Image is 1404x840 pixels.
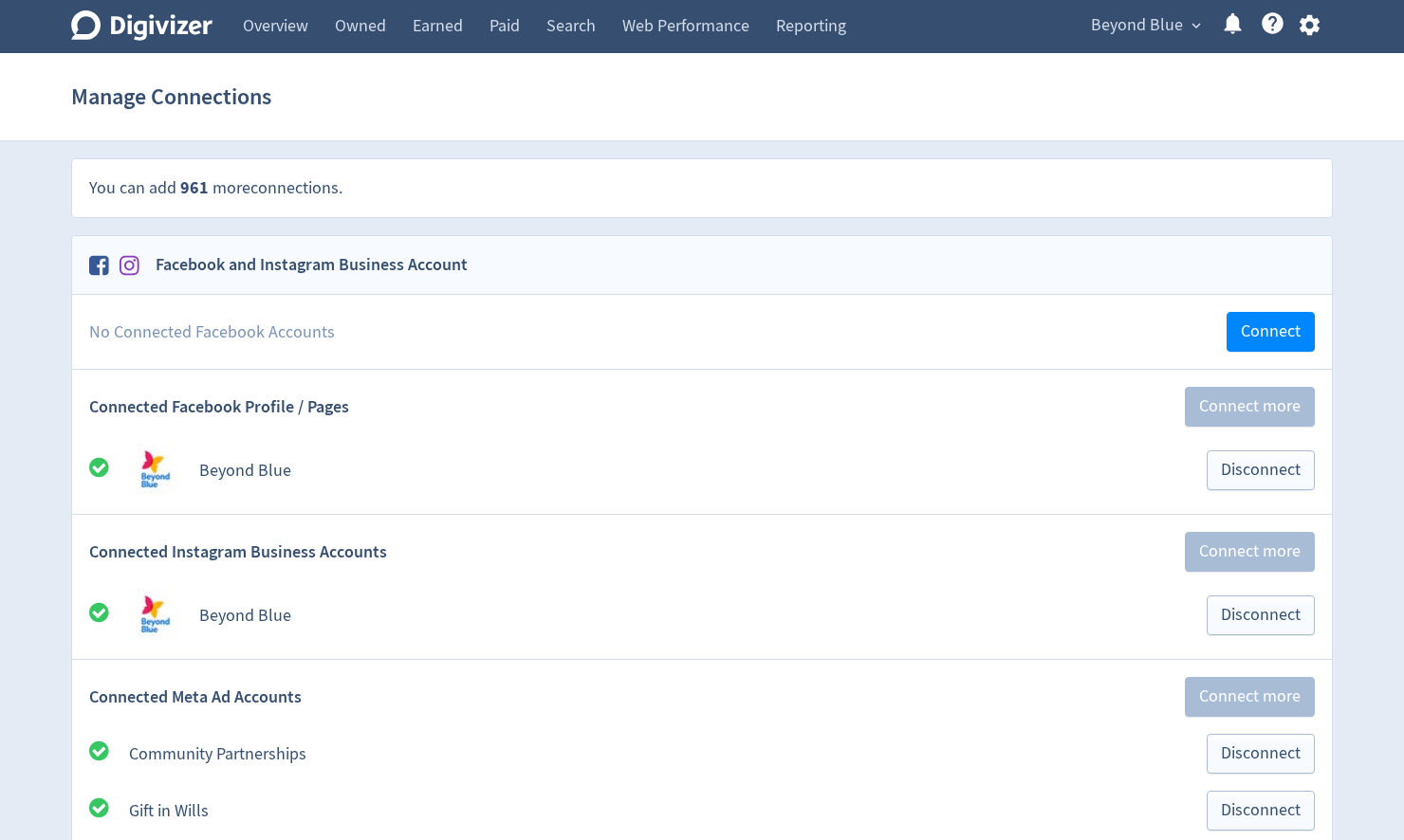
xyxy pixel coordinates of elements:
[1207,734,1315,774] button: Disconnect
[89,177,342,199] span: You can add more connections .
[199,460,291,482] a: Beyond Blue
[1207,595,1315,635] button: Disconnect
[1185,677,1315,717] button: Connect more
[89,456,129,485] div: All good
[89,320,335,344] span: No Connected Facebook Accounts
[1199,543,1301,560] span: Connect more
[1199,688,1301,705] span: Connect more
[71,66,271,127] h1: Manage Connections
[1188,17,1205,34] span: expand_more
[89,796,129,826] div: All good
[1084,10,1206,41] button: Beyond Blue
[129,800,209,822] a: Gift in Wills
[129,743,306,765] a: Community Partnerships
[89,540,387,564] span: Connected Instagram Business Accounts
[129,589,182,642] img: Avatar for Beyond Blue
[1227,312,1315,352] button: Connect
[1221,462,1301,479] span: Disconnect
[89,395,349,419] span: Connected Facebook Profile / Pages
[1221,745,1301,762] span: Disconnect
[1207,450,1315,490] button: Disconnect
[180,176,209,199] span: 961
[1185,532,1315,572] button: Connect more
[199,605,291,627] a: Beyond Blue
[1241,323,1301,340] span: Connect
[1221,802,1301,819] span: Disconnect
[89,740,129,769] div: All good
[142,253,468,277] h2: Facebook and Instagram Business Account
[1207,791,1315,831] button: Disconnect
[129,444,182,497] img: Avatar for Beyond Blue
[1221,607,1301,624] span: Disconnect
[1199,398,1301,415] span: Connect more
[1185,387,1315,427] button: Connect more
[89,601,129,630] div: All good
[89,685,302,709] span: Connected Meta Ad Accounts
[1091,10,1183,41] span: Beyond Blue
